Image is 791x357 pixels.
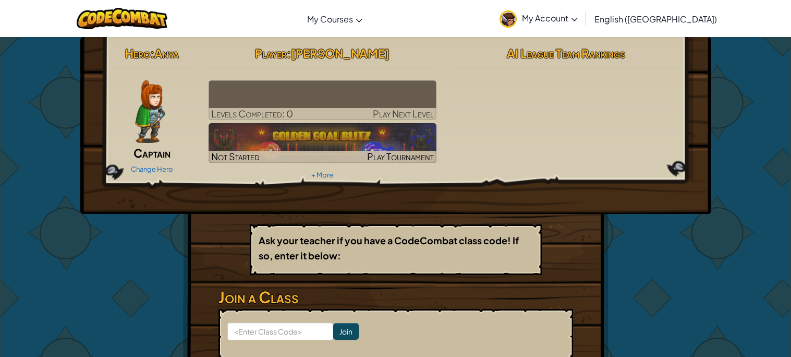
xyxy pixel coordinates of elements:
[589,5,722,33] a: English ([GEOGRAPHIC_DATA])
[507,46,625,61] span: AI League Team Rankings
[333,323,359,340] input: Join
[311,171,333,179] a: + More
[154,46,179,61] span: Anya
[302,5,368,33] a: My Courses
[287,46,291,61] span: :
[211,150,260,162] span: Not Started
[209,80,436,120] a: Play Next Level
[209,123,436,163] a: Not StartedPlay Tournament
[522,13,578,23] span: My Account
[367,150,434,162] span: Play Tournament
[133,146,171,160] span: Captain
[594,14,717,25] span: English ([GEOGRAPHIC_DATA])
[125,46,150,61] span: Hero
[259,234,519,261] b: Ask your teacher if you have a CodeCombat class code! If so, enter it below:
[500,10,517,28] img: avatar
[218,285,573,309] h3: Join a Class
[227,323,333,340] input: <Enter Class Code>
[291,46,390,61] span: [PERSON_NAME]
[209,123,436,163] img: Golden Goal
[77,8,168,29] img: CodeCombat logo
[307,14,353,25] span: My Courses
[211,108,293,120] span: Levels Completed: 0
[135,80,165,143] img: captain-pose.png
[494,2,583,35] a: My Account
[150,46,154,61] span: :
[131,165,173,173] a: Change Hero
[255,46,287,61] span: Player
[373,108,434,120] span: Play Next Level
